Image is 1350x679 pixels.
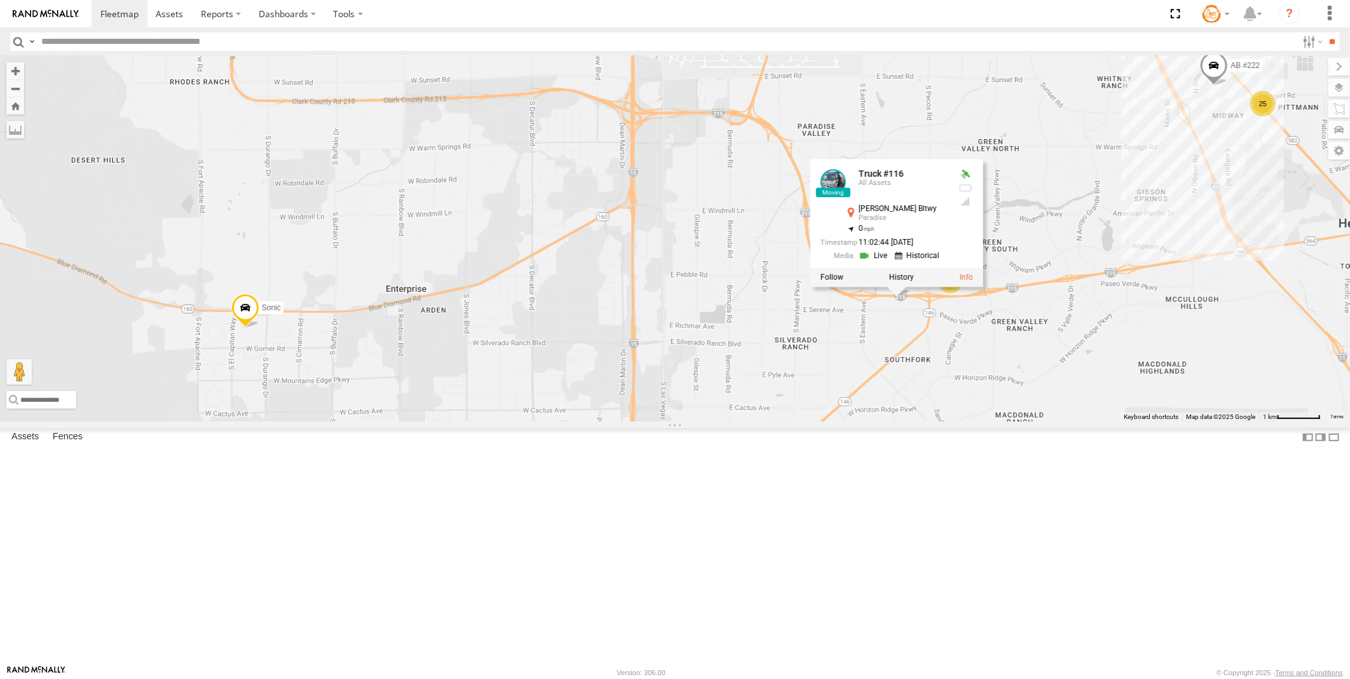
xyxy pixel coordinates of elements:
a: Terms and Conditions [1276,669,1343,676]
div: © Copyright 2025 - [1217,669,1343,676]
label: Search Filter Options [1298,32,1325,51]
div: Tommy Stauffer [1197,4,1234,24]
div: Date/time of location update [821,238,948,246]
button: Zoom Home [6,97,24,114]
div: No battery health information received from this device. [958,183,973,193]
div: Paradise [859,214,948,222]
label: View Asset History [889,273,914,282]
a: View Asset Details [960,273,973,282]
i: ? [1279,4,1300,24]
a: View Live Media Streams [859,249,891,261]
div: 25 [1250,91,1276,116]
button: Drag Pegman onto the map to open Street View [6,359,32,385]
div: Last Event GSM Signal Strength [958,196,973,207]
span: 0 [859,224,875,233]
label: Measure [6,121,24,139]
button: Zoom in [6,62,24,79]
div: 2 [937,268,963,293]
a: View Asset Details [821,169,846,195]
img: rand-logo.svg [13,10,79,18]
span: Map data ©2025 Google [1186,413,1255,420]
a: Visit our Website [7,666,65,679]
span: Sonic [262,303,281,312]
button: Map Scale: 1 km per 65 pixels [1259,413,1325,422]
label: Dock Summary Table to the Right [1314,428,1327,446]
button: Zoom out [6,79,24,97]
div: Version: 306.00 [617,669,665,676]
div: [PERSON_NAME] Bltwy [859,205,948,213]
button: Keyboard shortcuts [1124,413,1178,422]
span: AB #222 [1231,61,1260,70]
label: Assets [5,429,45,446]
label: Search Query [27,32,37,51]
a: Truck #116 [859,168,904,179]
label: Map Settings [1328,142,1350,160]
span: 1 km [1263,413,1277,420]
a: View Historical Media Streams [895,249,943,261]
div: Valid GPS Fix [958,169,973,179]
label: Fences [46,429,89,446]
a: Terms (opens in new tab) [1331,414,1344,419]
label: Hide Summary Table [1328,428,1340,446]
label: Dock Summary Table to the Left [1302,428,1314,446]
div: All Assets [859,179,948,186]
label: Realtime tracking of Asset [821,273,843,282]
